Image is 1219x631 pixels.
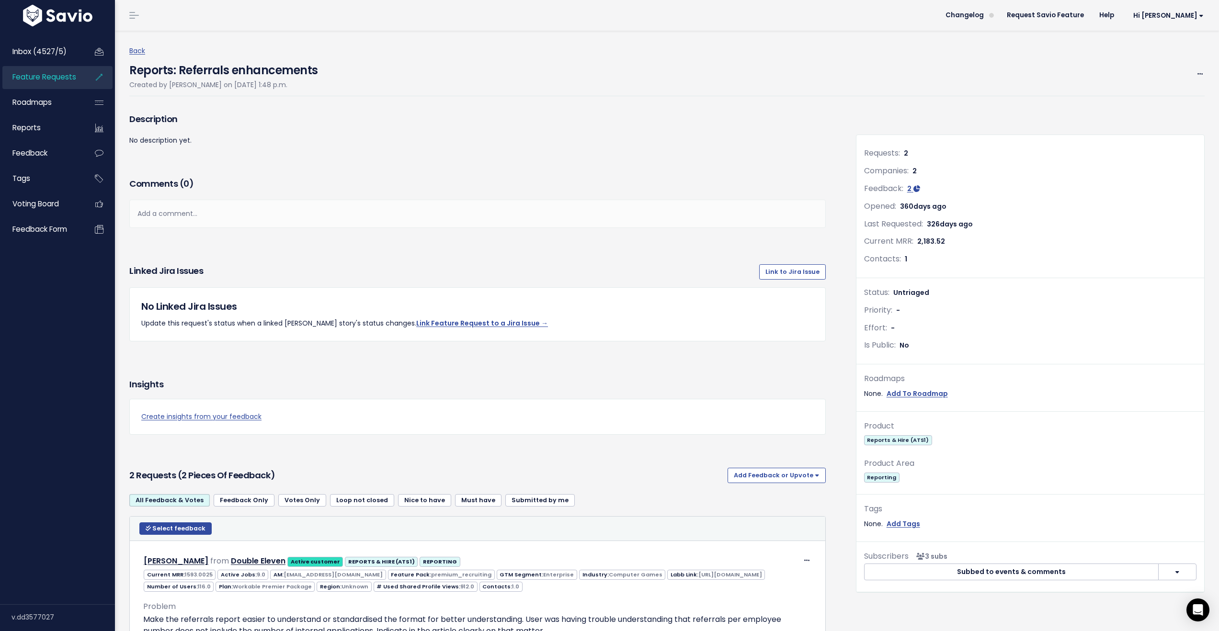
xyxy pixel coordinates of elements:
div: Product Area [864,457,1196,471]
span: Problem [143,601,176,612]
div: Product [864,419,1196,433]
span: Reports [12,123,41,133]
span: Plan: [216,582,315,592]
a: Feature Requests [2,66,80,88]
img: logo-white.9d6f32f41409.svg [21,5,95,26]
span: Opened: [864,201,896,212]
span: Created by [PERSON_NAME] on [DATE] 1:48 p.m. [129,80,287,90]
a: [PERSON_NAME] [144,555,208,566]
span: [EMAIL_ADDRESS][DOMAIN_NAME] [284,571,383,578]
h3: Linked Jira issues [129,264,203,280]
a: Voting Board [2,193,80,215]
span: 9.0 [257,571,265,578]
span: Industry: [579,570,665,580]
a: Link to Jira Issue [759,264,826,280]
span: Computer Games [609,571,662,578]
span: Requests: [864,147,900,158]
span: Feature Pack: [388,570,495,580]
a: Link Feature Request to a Jira Issue → [416,318,548,328]
span: - [891,323,895,333]
p: Update this request's status when a linked [PERSON_NAME] story's status changes. [141,317,814,329]
span: Feedback form [12,224,67,234]
span: Hi [PERSON_NAME] [1133,12,1204,19]
span: Companies: [864,165,909,176]
span: Voting Board [12,199,59,209]
span: [URL][DOMAIN_NAME] [698,571,762,578]
a: Request Savio Feature [999,8,1092,23]
a: Feedback form [2,218,80,240]
div: Add a comment... [129,200,826,228]
span: Labb Link: [667,570,765,580]
a: Feedback [2,142,80,164]
span: # Used Shared Profile Views: [374,582,478,592]
span: Contacts: [864,253,901,264]
span: Unknown [342,583,368,590]
a: All Feedback & Votes [129,494,210,507]
div: Open Intercom Messenger [1186,598,1209,621]
button: Subbed to events & comments [864,563,1159,581]
a: Add To Roadmap [887,388,948,400]
h3: Comments ( ) [129,177,826,191]
h3: Description [129,113,826,126]
span: Current MRR: [144,570,216,580]
span: Changelog [946,12,984,19]
span: 1.0 [512,583,519,590]
a: Back [129,46,145,56]
span: 1 [905,254,907,264]
span: days ago [913,202,946,211]
span: 0 [183,178,189,190]
span: Workable Premier Package [233,583,312,590]
span: 116.0 [198,583,211,590]
span: No [900,340,909,350]
a: Submitted by me [505,494,575,507]
span: Active Jobs: [217,570,268,580]
span: Is Public: [864,339,896,350]
a: Reports [2,117,80,139]
span: Roadmaps [12,97,52,107]
div: Tags [864,502,1196,516]
span: Status: [864,287,889,298]
span: Untriaged [893,288,929,297]
div: None. [864,388,1196,400]
p: No description yet. [129,135,826,146]
strong: Active customer [291,558,340,565]
span: - [896,305,900,315]
a: Double Eleven [231,555,285,566]
button: Select feedback [139,522,212,535]
a: Votes Only [278,494,326,507]
span: AM: [270,570,386,580]
span: 326 [927,219,973,229]
span: Enterprise [543,571,574,578]
a: Must have [455,494,501,507]
a: Nice to have [398,494,451,507]
a: Feedback Only [214,494,274,507]
h5: No Linked Jira Issues [141,299,814,314]
span: premium_recruiting [431,571,491,578]
span: from [210,555,229,566]
strong: REPORTS & HIRE (ATS1) [348,558,415,565]
button: Add Feedback or Upvote [728,468,826,483]
span: <p><strong>Subscribers</strong><br><br> - Darragh O'Sullivan<br> - Annie Prevezanou<br> - Mariann... [912,552,947,561]
a: Inbox (4527/5) [2,41,80,63]
a: Help [1092,8,1122,23]
span: GTM Segment: [497,570,577,580]
span: 2,183.52 [917,237,945,246]
span: Contacts: [479,582,523,592]
span: Effort: [864,322,887,333]
span: 912.0 [460,583,474,590]
span: Reporting [864,473,900,483]
a: 2 [907,184,920,193]
div: v.dd3577027 [11,605,115,630]
span: Select feedback [152,524,205,532]
span: Number of Users: [144,582,214,592]
a: Hi [PERSON_NAME] [1122,8,1211,23]
span: Reports & Hire (ATS1) [864,435,932,445]
span: Feature Requests [12,72,76,82]
a: Create insights from your feedback [141,411,814,423]
a: Roadmaps [2,91,80,113]
span: 1593.0025 [185,571,213,578]
span: Last Requested: [864,218,923,229]
a: Add Tags [887,518,920,530]
h3: Insights [129,378,163,391]
span: Inbox (4527/5) [12,46,67,56]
